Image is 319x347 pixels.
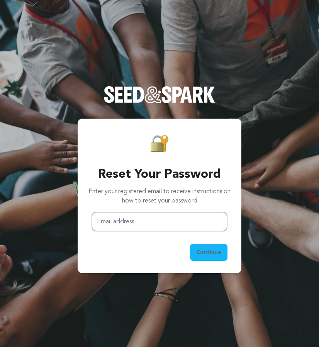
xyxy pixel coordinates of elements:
button: Continue [190,244,227,261]
a: Seed&Spark Homepage [104,74,215,119]
p: Enter your registered email to receive instructions on how to reset your password [88,187,231,206]
img: Seed&Spark Logo [104,86,215,103]
span: Continue [196,248,221,256]
h3: Reset Your Password [88,165,231,184]
img: Seed&Spark Padlock Icon [150,134,169,153]
input: Email address [92,212,227,231]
